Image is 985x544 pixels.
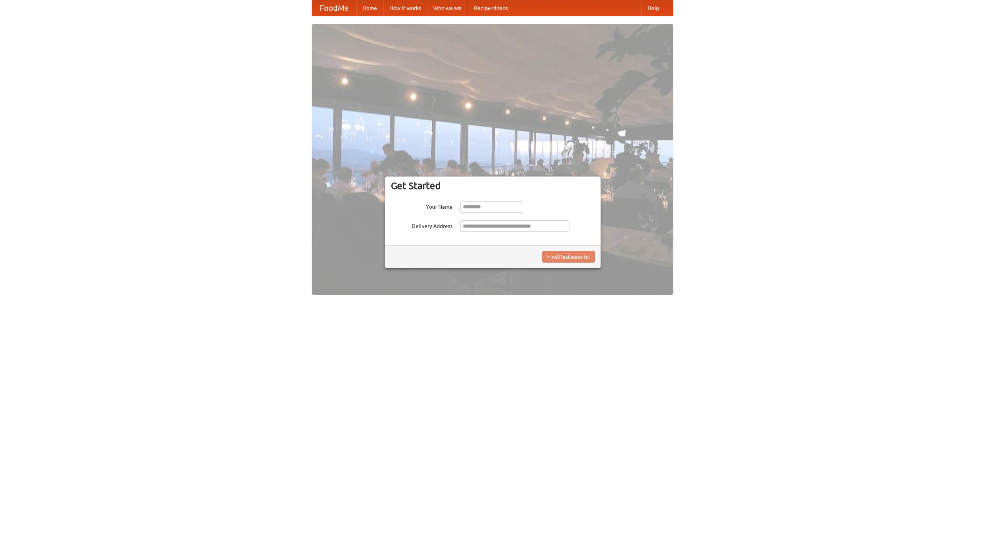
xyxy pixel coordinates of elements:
label: Your Name [391,201,452,211]
h3: Get Started [391,180,595,191]
a: Who we are [427,0,468,16]
label: Delivery Address [391,220,452,230]
a: Recipe videos [468,0,514,16]
a: Help [641,0,665,16]
button: Find Restaurants! [542,251,595,263]
a: Home [356,0,383,16]
a: FoodMe [312,0,356,16]
a: How it works [383,0,427,16]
